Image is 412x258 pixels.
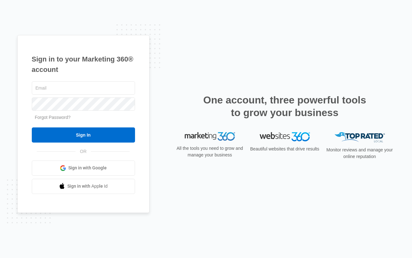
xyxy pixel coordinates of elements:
[32,127,135,143] input: Sign In
[250,146,320,152] p: Beautiful websites that drive results
[32,54,135,75] h1: Sign in to your Marketing 360® account
[175,145,245,158] p: All the tools you need to grow and manage your business
[32,179,135,194] a: Sign in with Apple Id
[67,183,108,190] span: Sign in with Apple Id
[185,132,235,141] img: Marketing 360
[32,161,135,176] a: Sign in with Google
[260,132,310,141] img: Websites 360
[335,132,385,143] img: Top Rated Local
[68,165,107,171] span: Sign in with Google
[325,147,395,160] p: Monitor reviews and manage your online reputation
[32,81,135,95] input: Email
[35,115,71,120] a: Forgot Password?
[76,148,91,155] span: OR
[201,94,368,119] h2: One account, three powerful tools to grow your business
